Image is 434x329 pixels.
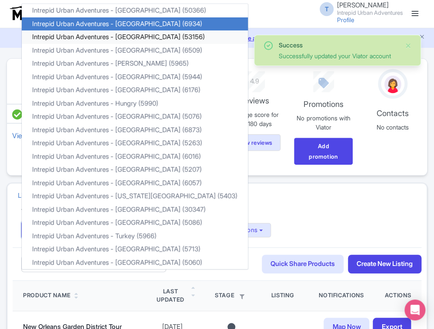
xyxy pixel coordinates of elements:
span: T [320,2,334,16]
a: Intrepid Urban Adventures - [GEOGRAPHIC_DATA] (5060) [22,256,248,269]
a: Intrepid Urban Adventures - Hungry (5990) [22,97,248,110]
a: We made some updates to the platform. Read more about the new layout [5,33,429,43]
button: Close announcement [419,33,425,43]
a: Profile [337,16,354,23]
th: Actions [374,281,421,311]
button: Actions [228,223,271,237]
i: Filter by stage [239,294,244,299]
button: Close [405,40,412,51]
a: Intrepid Urban Adventures - [GEOGRAPHIC_DATA] (5944) [22,70,248,84]
a: Add promotion [294,138,353,165]
a: Intrepid Urban Adventures - [GEOGRAPHIC_DATA] (5207) [22,163,248,176]
a: Create New Listing [348,255,421,273]
a: Quick Share Products [262,255,344,273]
a: Intrepid Urban Adventures - [GEOGRAPHIC_DATA] (5713) [22,243,248,256]
a: Intrepid Urban Adventures - [US_STATE][GEOGRAPHIC_DATA] (5403) [22,189,248,203]
a: Intrepid Urban Adventures - [GEOGRAPHIC_DATA] (6934) [22,17,248,31]
a: Intrepid Urban Adventures - [GEOGRAPHIC_DATA] (6873) [22,123,248,137]
a: Intrepid Urban Adventures - [GEOGRAPHIC_DATA] (6016) [22,150,248,163]
div: Open Intercom Messenger [404,299,425,320]
a: Intrepid Urban Adventures - [GEOGRAPHIC_DATA] (30347) [22,203,248,216]
img: logo-ab69f6fb50320c5b225c76a69d11143b.png [8,4,75,23]
div: Successfully updated your Viator account [279,51,398,60]
a: Intrepid Urban Adventures - [GEOGRAPHIC_DATA] (53156) [22,30,248,44]
a: View all (1) [10,130,46,142]
p: Contacts [363,107,422,119]
div: Last Updated [153,287,187,304]
p: No contacts [363,123,422,132]
div: Stage [212,291,250,300]
p: No promotions with Viator [294,113,353,132]
a: T [PERSON_NAME] Intrepid Urban Adventures [314,2,403,16]
a: Intrepid Urban Adventures - [GEOGRAPHIC_DATA] (5263) [22,136,248,150]
div: Product Name [23,291,71,300]
div: Success [279,40,398,50]
a: Intrepid Urban Adventures - [GEOGRAPHIC_DATA] (5076) [22,110,248,123]
a: Intrepid Urban Adventures - [GEOGRAPHIC_DATA] (6057) [22,176,248,190]
img: avatar_key_member-9c1dde93af8b07d7383eb8b5fb890c87.png [383,74,403,95]
a: Intrepid Urban Adventures - [GEOGRAPHIC_DATA] (6176) [22,83,248,97]
span: [PERSON_NAME] [337,1,389,9]
a: Intrepid Urban Adventures - [PERSON_NAME] (5965) [22,57,248,70]
p: Average score for last 180 days [225,110,284,128]
p: Reviews [225,95,284,106]
a: Intrepid Urban Adventures - [GEOGRAPHIC_DATA] (5086) [22,216,248,229]
a: Intrepid Urban Adventures - Turkey (5966) [22,229,248,243]
a: View reviews [228,134,281,151]
th: Notifications [308,281,374,311]
p: Promotions [294,98,353,110]
a: Intrepid Urban Adventures - [GEOGRAPHIC_DATA] (6509) [22,44,248,57]
small: Intrepid Urban Adventures [337,10,403,16]
th: Listing [261,281,308,311]
a: Intrepid Urban Adventures - [GEOGRAPHIC_DATA] (50366) [22,4,248,17]
a: Listings [18,184,40,208]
